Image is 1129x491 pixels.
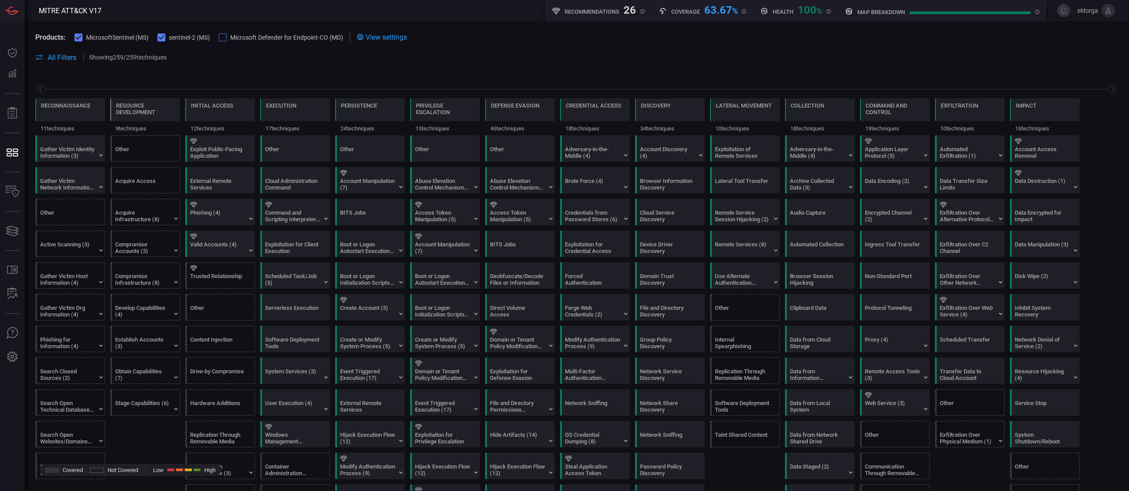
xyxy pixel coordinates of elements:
div: T1030: Data Transfer Size Limits [935,167,1005,193]
div: T1561: Disk Wipe [1010,262,1080,289]
div: Access Token Manipulation (5) [415,209,470,223]
div: Gather Victim Identity Information (3) [40,146,95,159]
div: Trusted Relationship [190,273,245,286]
div: Acquire Access [115,178,170,191]
div: T1597: Search Closed Sources (Not covered) [35,357,105,384]
div: Data Transfer Size Limits [940,178,995,191]
div: Create Account (3) [340,305,395,318]
div: T1039: Data from Network Shared Drive [785,421,855,447]
div: Abuse Elevation Control Mechanism (6) [490,178,545,191]
div: BITS Jobs [490,241,545,254]
div: Remote Services (8) [715,241,770,254]
div: TA0005: Defense Evasion [485,98,555,135]
div: Browser Session Hijacking [790,273,845,286]
h5: Recommendations [564,8,619,15]
div: T1219: Remote Access Tools [860,357,930,384]
div: T1608: Stage Capabilities (Not covered) [110,389,180,416]
div: 100 [798,4,822,15]
div: T1110: Brute Force [560,167,630,193]
div: Account Discovery (4) [640,146,695,159]
div: TA0001: Initial Access [185,98,255,135]
div: T1195: Supply Chain Compromise (Not covered) [185,453,255,479]
button: Detections [2,63,23,85]
div: 46 techniques [485,121,555,135]
h5: Coverage [671,8,700,15]
div: Active Scanning (3) [40,241,95,254]
div: T1197: BITS Jobs [335,199,405,225]
div: Automated Exfiltration (1) [940,146,995,159]
div: Other (Not covered) [1010,453,1080,479]
div: T1098: Account Manipulation [335,167,405,193]
div: T1592: Gather Victim Host Information (Not covered) [35,262,105,289]
div: T1046: Network Service Discovery [635,357,705,384]
div: Data Manipulation (3) [1015,241,1070,254]
span: sentinel-2 (MS) [169,34,210,41]
div: T1059: Command and Scripting Interpreter [260,199,330,225]
div: Initial Access [191,102,233,109]
div: TA0004: Privilege Escalation [410,98,480,135]
button: Microsoft Defender for Endpoint-CO (MD) [219,33,343,41]
div: T1594: Search Victim-Owned Websites (Not covered) [35,453,105,479]
div: T1078: Valid Accounts [185,231,255,257]
div: Account Manipulation (7) [415,241,470,254]
div: T1199: Trusted Relationship [185,262,255,289]
div: 15 techniques [410,121,480,135]
div: TA0007: Discovery [635,98,705,135]
div: Other (Not covered) [710,294,780,320]
div: T1484: Domain or Tenant Policy Modification [410,357,480,384]
div: TA0040: Impact [1010,98,1080,135]
div: T1556: Modify Authentication Process [335,453,405,479]
div: T1496: Resource Hijacking [1010,357,1080,384]
div: T1543: Create or Modify System Process [410,326,480,352]
button: Cards [2,220,23,242]
div: Other [190,305,245,318]
div: Automated Collection [790,241,845,254]
div: Discovery [641,102,671,109]
div: T1530: Data from Cloud Storage [785,326,855,352]
div: T1204: User Execution [260,389,330,416]
div: T1526: Cloud Service Discovery [635,199,705,225]
div: Other [40,209,95,223]
div: 34 techniques [635,121,705,135]
div: Audio Capture [790,209,845,223]
div: T1011: Exfiltration Over Other Network Medium [935,262,1005,289]
div: T1037: Boot or Logon Initialization Scripts [410,294,480,320]
div: T1609: Container Administration Command (Not covered) [260,453,330,479]
div: Account Manipulation (7) [340,178,395,191]
div: Command and Control [866,102,924,115]
div: Other (Not covered) [860,421,930,447]
div: T1072: Software Deployment Tools (Not covered) [710,389,780,416]
div: T1486: Data Encrypted for Impact [1010,199,1080,225]
div: T1134: Access Token Manipulation [485,199,555,225]
div: T1048: Exfiltration Over Alternative Protocol [935,199,1005,225]
div: Collection [791,102,824,109]
div: T1213: Data from Information Repositories [785,357,855,384]
div: T1482: Domain Trust Discovery [635,262,705,289]
div: Lateral Tool Transfer [715,178,770,191]
div: Boot or Logon Initialization Scripts (5) [340,273,395,286]
div: Abuse Elevation Control Mechanism (6) [415,178,470,191]
div: T1041: Exfiltration Over C2 Channel [935,231,1005,257]
div: Data Encrypted for Impact [1015,209,1070,223]
button: Reports [2,103,23,124]
div: Ingress Tool Transfer [865,241,920,254]
div: T1650: Acquire Access (Not covered) [110,167,180,193]
div: T1005: Data from Local System [785,389,855,416]
div: Forced Authentication [565,273,620,286]
div: T1596: Search Open Technical Databases (Not covered) [35,389,105,416]
div: Adversary-in-the-Middle (4) [565,146,620,159]
div: Exfiltration Over Other Network Medium (1) [940,273,995,286]
div: T1217: Browser Information Discovery [635,167,705,193]
div: TA0006: Credential Access [560,98,630,135]
div: TA0042: Resource Development (Not covered) [110,98,180,135]
div: T1564: Hide Artifacts [485,421,555,447]
div: Gather Victim Network Information (6) [40,178,95,191]
div: Encrypted Channel (2) [865,209,920,223]
div: Adversary-in-the-Middle (4) [790,146,845,159]
div: T1566: Phishing [185,199,255,225]
div: Cloud Service Discovery [640,209,695,223]
div: T1531: Account Access Removal [1010,135,1080,162]
div: Other (Not covered) [935,389,1005,416]
div: T1529: System Shutdown/Reboot [1010,421,1080,447]
div: T1550: Use Alternate Authentication Material [710,262,780,289]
